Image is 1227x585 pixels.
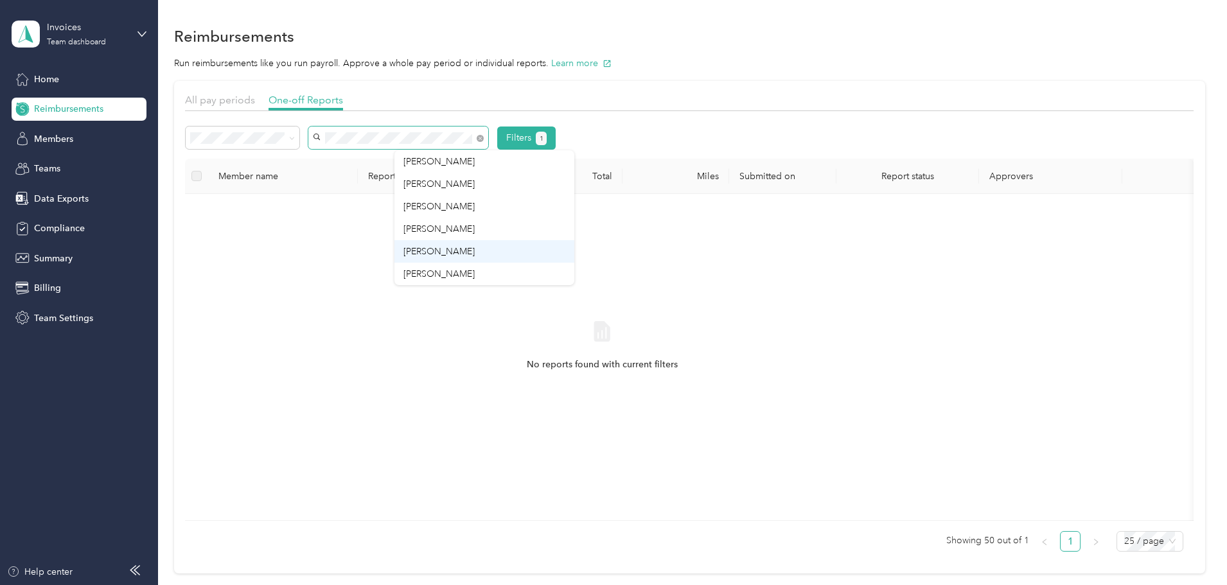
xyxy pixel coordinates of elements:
div: Page Size [1117,531,1183,552]
span: Billing [34,281,61,295]
span: right [1092,538,1100,546]
span: [PERSON_NAME] [403,179,475,189]
span: [PERSON_NAME] [403,201,475,212]
span: Team Settings [34,311,93,325]
span: Summary [34,252,73,265]
li: Previous Page [1034,531,1055,552]
th: Approvers [979,159,1122,194]
span: One-off Reports [269,94,343,106]
button: Help center [7,565,73,579]
li: 1 [1060,531,1081,552]
span: [PERSON_NAME] [403,223,475,234]
div: Member name [218,171,348,182]
li: Next Page [1086,531,1106,552]
span: [PERSON_NAME] [403,268,475,279]
th: Member name [208,159,358,194]
span: No reports found with current filters [527,358,678,372]
div: Invoices [47,21,127,34]
iframe: Everlance-gr Chat Button Frame [1155,513,1227,585]
button: right [1086,531,1106,552]
th: Submitted on [729,159,836,194]
span: [PERSON_NAME] [403,246,475,257]
div: Miles [633,171,719,182]
span: Reimbursements [34,102,103,116]
span: Home [34,73,59,86]
span: Showing 50 out of 1 [946,531,1029,550]
button: Filters1 [497,127,556,150]
span: Teams [34,162,60,175]
span: All pay periods [185,94,255,106]
p: Run reimbursements like you run payroll. Approve a whole pay period or individual reports. [174,57,1205,70]
a: 1 [1061,532,1080,551]
span: 25 / page [1124,532,1176,551]
span: Data Exports [34,192,89,205]
span: left [1041,538,1048,546]
span: Members [34,132,73,146]
button: left [1034,531,1055,552]
h1: Reimbursements [174,30,294,43]
span: Compliance [34,222,85,235]
span: Report status [847,171,969,182]
th: Report name [358,159,515,194]
button: Learn more [551,57,612,70]
button: 1 [536,132,547,145]
div: Team dashboard [47,39,106,46]
span: [PERSON_NAME] [403,156,475,167]
span: 1 [540,133,543,144]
